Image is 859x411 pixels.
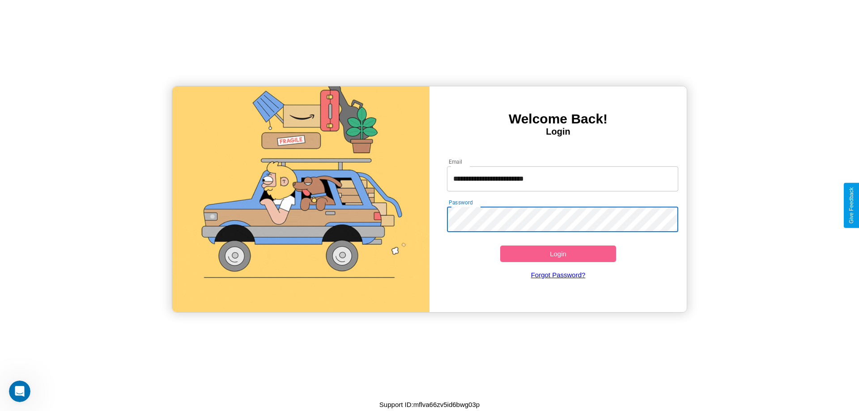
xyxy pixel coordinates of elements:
label: Password [449,199,472,206]
p: Support ID: mflva66zv5id6bwg03p [379,398,480,411]
a: Forgot Password? [442,262,674,288]
button: Login [500,246,616,262]
label: Email [449,158,463,165]
iframe: Intercom live chat [9,381,30,402]
h3: Welcome Back! [429,111,687,127]
img: gif [172,86,429,312]
h4: Login [429,127,687,137]
div: Give Feedback [848,187,855,224]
